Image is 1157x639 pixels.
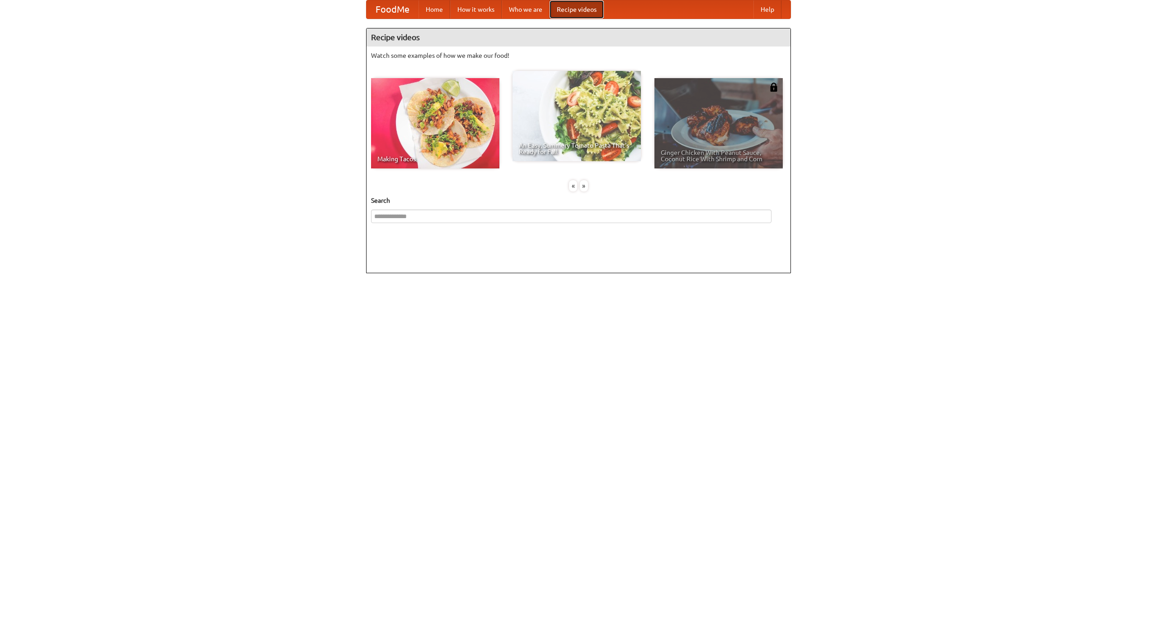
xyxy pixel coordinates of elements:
span: Making Tacos [377,156,493,162]
h4: Recipe videos [367,28,790,47]
a: An Easy, Summery Tomato Pasta That's Ready for Fall [513,71,641,161]
span: An Easy, Summery Tomato Pasta That's Ready for Fall [519,142,635,155]
a: Who we are [502,0,550,19]
div: « [569,180,577,191]
a: Recipe videos [550,0,604,19]
h5: Search [371,196,786,205]
a: How it works [450,0,502,19]
a: FoodMe [367,0,419,19]
div: » [580,180,588,191]
img: 483408.png [769,83,778,92]
a: Making Tacos [371,78,499,168]
p: Watch some examples of how we make our food! [371,51,786,60]
a: Help [753,0,781,19]
a: Home [419,0,450,19]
